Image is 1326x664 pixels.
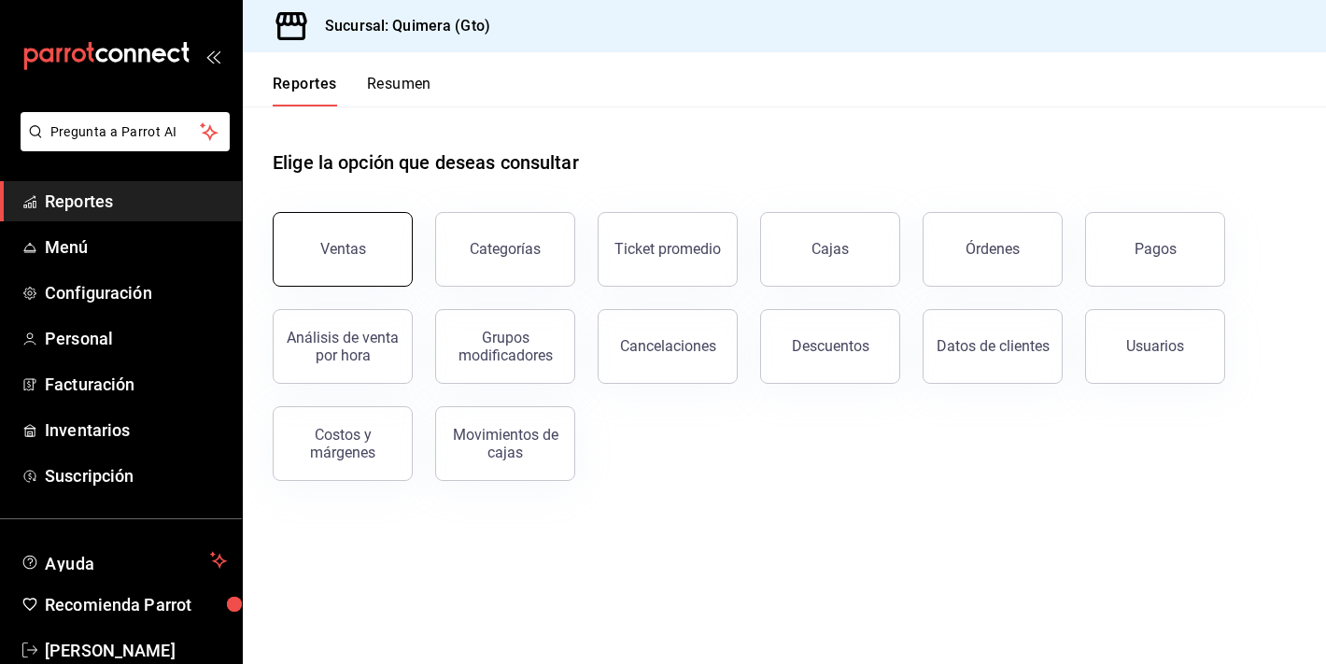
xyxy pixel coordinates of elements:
div: Categorías [470,240,541,258]
button: Órdenes [923,212,1063,287]
div: Descuentos [792,337,869,355]
h3: Sucursal: Quimera (Gto) [310,15,490,37]
span: Configuración [45,280,227,305]
span: Facturación [45,372,227,397]
span: Reportes [45,189,227,214]
span: Suscripción [45,463,227,488]
div: Órdenes [966,240,1020,258]
button: Usuarios [1085,309,1225,384]
h1: Elige la opción que deseas consultar [273,148,579,177]
span: Pregunta a Parrot AI [50,122,201,142]
span: Ayuda [45,549,203,572]
div: Pagos [1135,240,1177,258]
div: navigation tabs [273,75,431,106]
span: Recomienda Parrot [45,592,227,617]
div: Cajas [811,238,850,261]
a: Pregunta a Parrot AI [13,135,230,155]
button: Descuentos [760,309,900,384]
div: Cancelaciones [620,337,716,355]
button: Movimientos de cajas [435,406,575,481]
span: Personal [45,326,227,351]
button: Datos de clientes [923,309,1063,384]
div: Análisis de venta por hora [285,329,401,364]
div: Ticket promedio [614,240,721,258]
div: Ventas [320,240,366,258]
a: Cajas [760,212,900,287]
button: Ticket promedio [598,212,738,287]
button: Análisis de venta por hora [273,309,413,384]
div: Costos y márgenes [285,426,401,461]
button: Resumen [367,75,431,106]
button: Pregunta a Parrot AI [21,112,230,151]
span: Inventarios [45,417,227,443]
button: Cancelaciones [598,309,738,384]
div: Usuarios [1126,337,1184,355]
button: open_drawer_menu [205,49,220,64]
button: Categorías [435,212,575,287]
button: Grupos modificadores [435,309,575,384]
button: Ventas [273,212,413,287]
div: Movimientos de cajas [447,426,563,461]
button: Costos y márgenes [273,406,413,481]
span: [PERSON_NAME] [45,638,227,663]
span: Menú [45,234,227,260]
button: Pagos [1085,212,1225,287]
div: Grupos modificadores [447,329,563,364]
button: Reportes [273,75,337,106]
div: Datos de clientes [937,337,1050,355]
